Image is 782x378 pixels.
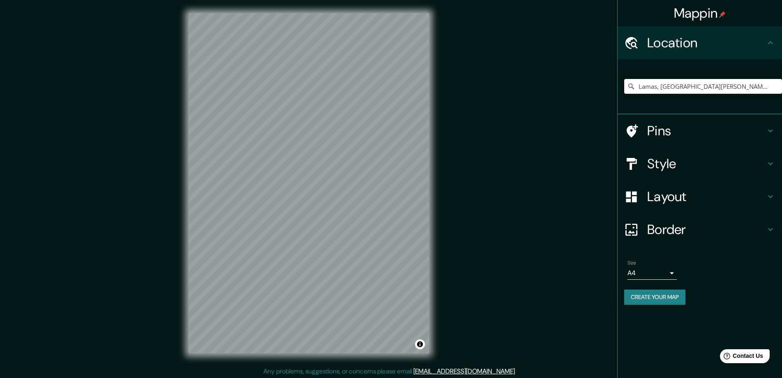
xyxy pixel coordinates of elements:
button: Toggle attribution [415,339,425,349]
h4: Style [647,155,766,172]
label: Size [627,260,636,267]
div: Pins [618,114,782,147]
div: . [516,366,517,376]
h4: Location [647,35,766,51]
h4: Pins [647,123,766,139]
p: Any problems, suggestions, or concerns please email . [263,366,516,376]
input: Pick your city or area [624,79,782,94]
a: [EMAIL_ADDRESS][DOMAIN_NAME] [413,367,515,376]
div: Border [618,213,782,246]
button: Create your map [624,290,685,305]
iframe: Help widget launcher [709,346,773,369]
canvas: Map [189,13,429,353]
h4: Border [647,221,766,238]
div: . [517,366,519,376]
h4: Mappin [674,5,726,21]
div: A4 [627,267,677,280]
div: Location [618,26,782,59]
h4: Layout [647,188,766,205]
img: pin-icon.png [719,11,726,18]
div: Style [618,147,782,180]
div: Layout [618,180,782,213]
